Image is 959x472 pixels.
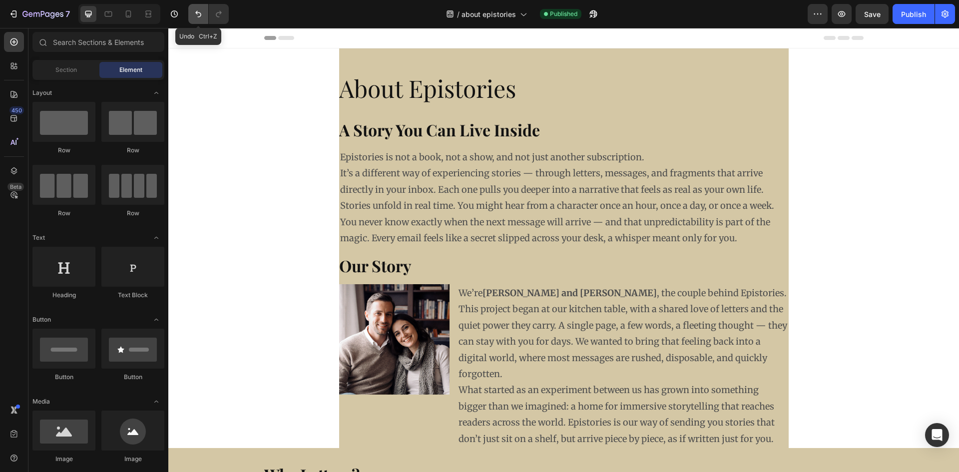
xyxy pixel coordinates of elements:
[101,209,164,218] div: Row
[893,4,935,24] button: Publish
[4,4,74,24] button: 7
[7,183,24,191] div: Beta
[550,9,577,18] span: Published
[65,8,70,20] p: 7
[32,209,95,218] div: Row
[864,10,881,18] span: Save
[32,291,95,300] div: Heading
[171,227,243,248] strong: Our Story
[457,9,460,19] span: /
[290,257,619,273] p: We’re , the couple behind Epistories.
[101,146,164,155] div: Row
[148,312,164,328] span: Toggle open
[32,373,95,382] div: Button
[32,397,50,406] span: Media
[32,315,51,324] span: Button
[290,273,619,354] p: This project began at our kitchen table, with a shared love of letters and the quiet power they c...
[901,9,926,19] div: Publish
[172,170,619,218] p: Stories unfold in real time. You might hear from a character once an hour, once a day, or once a ...
[101,455,164,464] div: Image
[55,65,77,74] span: Section
[32,455,95,464] div: Image
[32,146,95,155] div: Row
[171,36,471,83] h2: About Epistories
[148,85,164,101] span: Toggle open
[856,4,889,24] button: Save
[925,423,949,447] div: Open Intercom Messenger
[148,394,164,410] span: Toggle open
[32,32,164,52] input: Search Sections & Elements
[172,121,619,170] p: Epistories is not a book, not a show, and not just another subscription. It’s a different way of ...
[462,9,516,19] span: about epistories
[101,373,164,382] div: Button
[32,88,52,97] span: Layout
[171,91,372,112] strong: A Story You Can Live Inside
[314,259,488,271] strong: [PERSON_NAME] and [PERSON_NAME]
[168,28,959,472] iframe: Design area
[148,230,164,246] span: Toggle open
[290,354,619,419] p: What started as an experiment between us has grown into something bigger than we imagined: a home...
[32,233,45,242] span: Text
[171,256,281,367] img: gempages_583803748468392679-ae3d7c0c-0c82-407d-a3c2-b5f4fa932060.png
[9,106,24,114] div: 450
[101,291,164,300] div: Text Block
[188,4,229,24] div: Undo/Redo
[119,65,142,74] span: Element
